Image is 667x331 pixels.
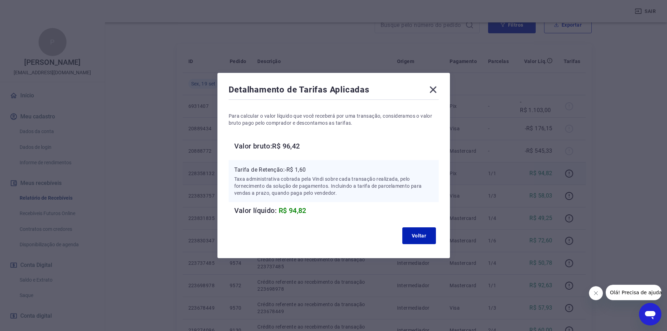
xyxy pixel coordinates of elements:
iframe: Fechar mensagem [589,286,603,300]
iframe: Mensagem da empresa [606,285,661,300]
span: R$ 94,82 [279,206,306,215]
button: Voltar [402,227,436,244]
p: Taxa administrativa cobrada pela Vindi sobre cada transação realizada, pelo fornecimento da soluç... [234,175,433,196]
span: Olá! Precisa de ajuda? [4,5,59,11]
h6: Valor bruto: R$ 96,42 [234,140,439,152]
div: Detalhamento de Tarifas Aplicadas [229,84,439,98]
p: Para calcular o valor líquido que você receberá por uma transação, consideramos o valor bruto pag... [229,112,439,126]
p: Tarifa de Retenção: -R$ 1,60 [234,166,433,174]
iframe: Botão para abrir a janela de mensagens [639,303,661,325]
h6: Valor líquido: [234,205,439,216]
